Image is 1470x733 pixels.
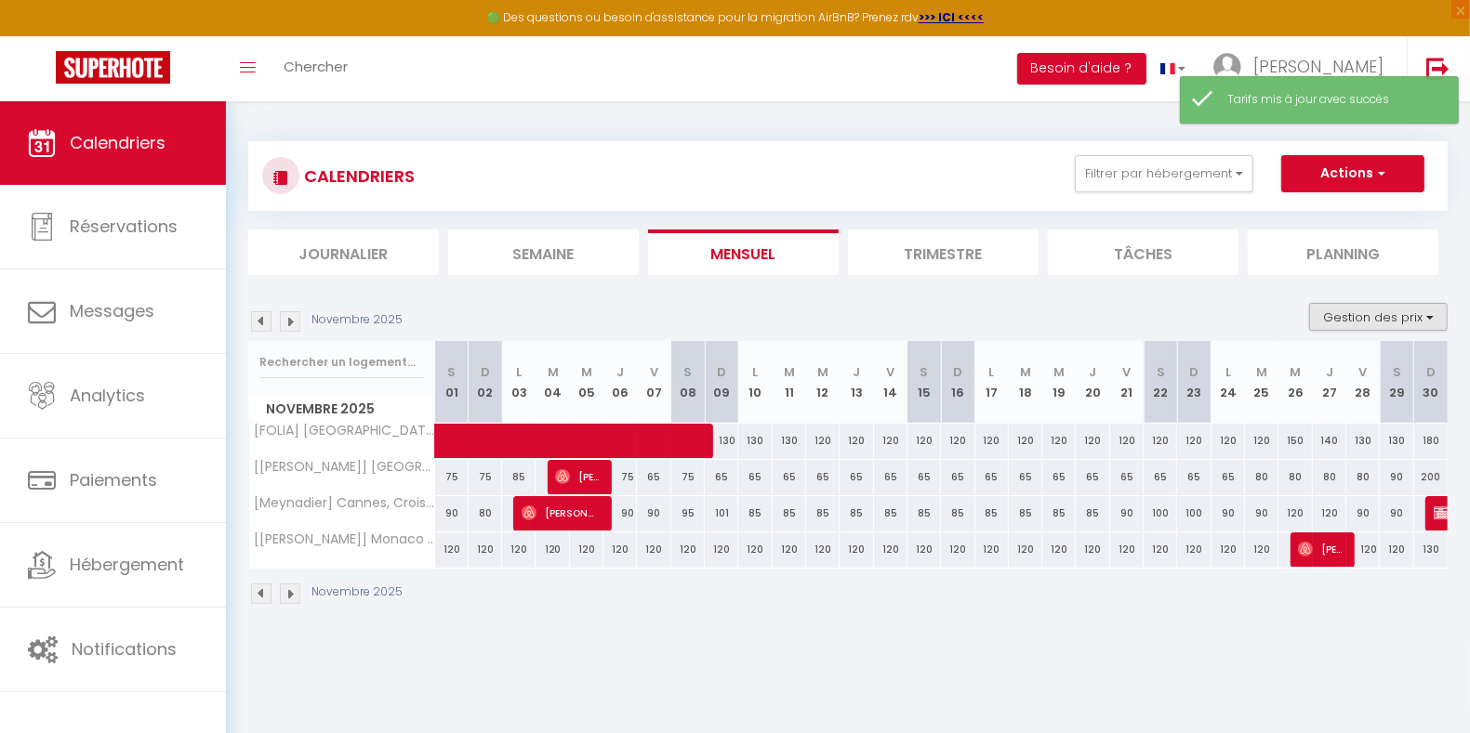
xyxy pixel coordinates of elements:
div: 120 [1009,424,1042,458]
abbr: M [817,363,828,381]
th: 07 [637,341,670,424]
abbr: M [1290,363,1301,381]
th: 18 [1009,341,1042,424]
th: 22 [1144,341,1177,424]
p: Novembre 2025 [311,583,403,601]
div: 85 [1076,496,1109,530]
th: 06 [603,341,637,424]
span: Novembre 2025 [249,396,434,423]
div: 120 [907,532,941,567]
abbr: M [548,363,559,381]
div: 90 [1245,496,1278,530]
div: 65 [1110,460,1144,494]
div: 65 [1076,460,1109,494]
abbr: S [447,363,456,381]
abbr: J [1090,363,1097,381]
div: 120 [1042,424,1076,458]
div: 75 [469,460,502,494]
h3: CALENDRIERS [299,155,415,197]
abbr: L [989,363,995,381]
img: Super Booking [56,51,170,84]
div: 120 [806,532,840,567]
div: 100 [1177,496,1211,530]
th: 17 [975,341,1009,424]
abbr: J [616,363,624,381]
th: 24 [1212,341,1245,424]
div: 120 [603,532,637,567]
div: 65 [1042,460,1076,494]
th: 21 [1110,341,1144,424]
div: 120 [907,424,941,458]
th: 25 [1245,341,1278,424]
span: Notifications [72,637,177,661]
div: 65 [907,460,941,494]
div: 180 [1414,424,1448,458]
div: 130 [1380,424,1413,458]
div: 120 [941,532,974,567]
div: 120 [1009,532,1042,567]
div: 120 [1110,424,1144,458]
abbr: M [581,363,592,381]
div: 120 [1042,532,1076,567]
div: 120 [1346,532,1380,567]
div: 120 [1110,532,1144,567]
div: 120 [1076,532,1109,567]
abbr: L [1225,363,1231,381]
th: 10 [738,341,772,424]
span: Hébergement [70,553,184,576]
img: ... [1213,53,1241,81]
div: 65 [1009,460,1042,494]
li: Tâches [1048,229,1238,275]
th: 08 [671,341,705,424]
div: 65 [874,460,907,494]
abbr: S [1393,363,1401,381]
div: 120 [671,532,705,567]
abbr: S [683,363,692,381]
div: 85 [1042,496,1076,530]
abbr: V [1359,363,1368,381]
div: 120 [1144,532,1177,567]
th: 28 [1346,341,1380,424]
th: 26 [1278,341,1312,424]
span: [PERSON_NAME] [1298,531,1343,567]
abbr: D [1190,363,1199,381]
abbr: J [1326,363,1333,381]
li: Trimestre [848,229,1039,275]
div: 120 [1278,496,1312,530]
div: 85 [806,496,840,530]
th: 23 [1177,341,1211,424]
div: 120 [1212,532,1245,567]
div: 120 [502,532,536,567]
div: 90 [1212,496,1245,530]
th: 30 [1414,341,1448,424]
span: Réservations [70,215,178,238]
div: 90 [1380,460,1413,494]
abbr: M [1053,363,1065,381]
th: 09 [705,341,738,424]
th: 20 [1076,341,1109,424]
div: 120 [1245,424,1278,458]
th: 11 [773,341,806,424]
div: 120 [975,424,1009,458]
th: 27 [1313,341,1346,424]
button: Besoin d'aide ? [1017,53,1146,85]
div: 120 [1144,424,1177,458]
div: 75 [603,460,637,494]
div: 120 [941,424,974,458]
span: Paiements [70,468,157,491]
span: [[PERSON_NAME]] Monaco 300m, [PERSON_NAME], Résidence [252,532,438,546]
div: 150 [1278,424,1312,458]
div: 85 [874,496,907,530]
div: 65 [941,460,974,494]
div: 120 [773,532,806,567]
div: 100 [1144,496,1177,530]
div: 85 [1009,496,1042,530]
div: 80 [1313,460,1346,494]
span: [PERSON_NAME] [555,459,600,494]
div: 130 [1414,532,1448,567]
button: Gestion des prix [1309,303,1448,331]
span: [[PERSON_NAME]] [GEOGRAPHIC_DATA], [GEOGRAPHIC_DATA] à 3 minutes - [GEOGRAPHIC_DATA][PERSON_NAME] [252,460,438,474]
div: 95 [671,496,705,530]
div: 120 [738,532,772,567]
div: 120 [469,532,502,567]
